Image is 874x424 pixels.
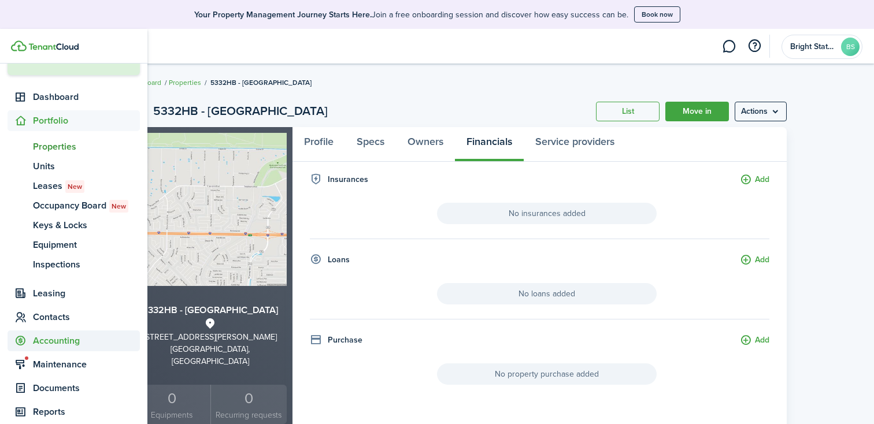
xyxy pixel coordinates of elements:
[328,334,362,346] h4: Purchase
[33,199,140,213] span: Occupancy Board
[210,77,312,88] span: 5332HB - [GEOGRAPHIC_DATA]
[740,173,769,187] button: Add
[328,173,368,185] h4: Insurances
[134,303,287,318] h3: 5332HB - [GEOGRAPHIC_DATA]
[735,102,787,121] menu-btn: Actions
[134,331,287,343] div: [STREET_ADDRESS][PERSON_NAME]
[740,334,769,347] button: Add
[33,238,140,252] span: Equipment
[437,283,657,304] span: No loans added
[33,90,140,104] span: Dashboard
[328,254,350,266] h4: Loans
[8,176,140,196] a: LeasesNew
[33,405,140,419] span: Reports
[596,102,660,121] a: List
[8,401,140,422] a: Reports
[292,127,345,162] a: Profile
[169,77,201,88] a: Properties
[33,334,140,348] span: Accounting
[790,43,836,51] span: Bright State Realty Solution
[524,127,626,162] a: Service providers
[136,409,208,421] small: Equipments
[396,127,455,162] a: Owners
[33,381,140,395] span: Documents
[8,235,140,255] a: Equipment
[8,137,140,157] a: Properties
[8,157,140,176] a: Units
[841,38,860,56] avatar-text: BS
[194,9,372,21] b: Your Property Management Journey Starts Here.
[33,358,140,371] span: Maintenance
[214,388,284,410] div: 0
[665,102,729,121] a: Move in
[33,218,140,232] span: Keys & Locks
[745,36,764,56] button: Open resource center
[33,140,140,154] span: Properties
[68,181,82,192] span: New
[33,114,140,128] span: Portfolio
[33,310,140,324] span: Contacts
[8,215,140,235] a: Keys & Locks
[33,159,140,173] span: Units
[214,409,284,421] small: Recurring requests
[194,9,628,21] p: Join a free onboarding session and discover how easy success can be.
[8,255,140,274] a: Inspections
[153,102,328,121] h2: 5332HB - [GEOGRAPHIC_DATA]
[33,287,140,300] span: Leasing
[33,179,140,193] span: Leases
[28,43,79,50] img: TenantCloud
[136,388,208,410] div: 0
[345,127,396,162] a: Specs
[134,133,287,286] img: Property avatar
[33,258,140,271] span: Inspections
[11,40,27,51] img: TenantCloud
[437,363,657,385] span: No property purchase added
[112,201,126,211] span: New
[740,254,769,267] button: Add
[718,32,740,61] a: Messaging
[8,196,140,215] a: Occupancy BoardNew
[735,102,787,121] button: Open menu
[437,203,657,224] span: No insurances added
[634,6,680,23] button: Book now
[134,343,287,367] div: [GEOGRAPHIC_DATA], [GEOGRAPHIC_DATA]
